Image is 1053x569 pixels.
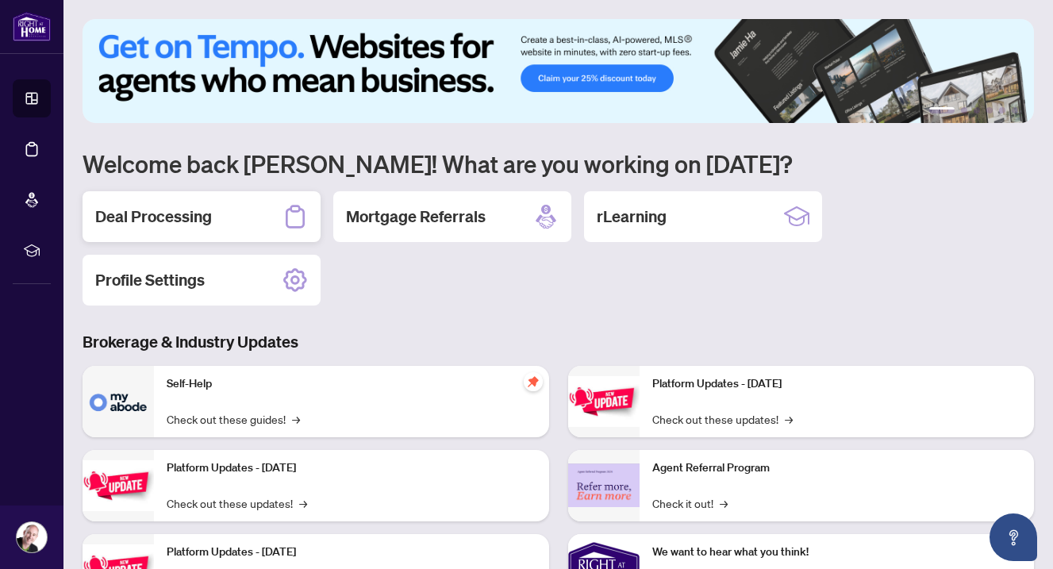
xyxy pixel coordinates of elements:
button: 6 [1012,107,1018,113]
img: Platform Updates - September 16, 2025 [83,460,154,510]
span: pushpin [524,372,543,391]
p: We want to hear what you think! [652,544,1022,561]
span: → [720,494,728,512]
button: 1 [929,107,955,113]
span: → [299,494,307,512]
p: Platform Updates - [DATE] [652,375,1022,393]
button: 3 [974,107,980,113]
p: Platform Updates - [DATE] [167,459,536,477]
h2: rLearning [597,206,667,228]
h2: Mortgage Referrals [346,206,486,228]
a: Check out these guides!→ [167,410,300,428]
h1: Welcome back [PERSON_NAME]! What are you working on [DATE]? [83,148,1034,179]
img: Self-Help [83,366,154,437]
p: Platform Updates - [DATE] [167,544,536,561]
img: Agent Referral Program [568,463,640,507]
span: → [292,410,300,428]
img: Platform Updates - June 23, 2025 [568,376,640,426]
button: 5 [999,107,1005,113]
button: Open asap [990,513,1037,561]
h2: Profile Settings [95,269,205,291]
img: logo [13,12,51,41]
p: Self-Help [167,375,536,393]
img: Profile Icon [17,522,47,552]
h3: Brokerage & Industry Updates [83,331,1034,353]
span: → [785,410,793,428]
p: Agent Referral Program [652,459,1022,477]
button: 4 [986,107,993,113]
button: 2 [961,107,967,113]
a: Check out these updates!→ [652,410,793,428]
h2: Deal Processing [95,206,212,228]
a: Check out these updates!→ [167,494,307,512]
img: Slide 0 [83,19,1034,123]
a: Check it out!→ [652,494,728,512]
